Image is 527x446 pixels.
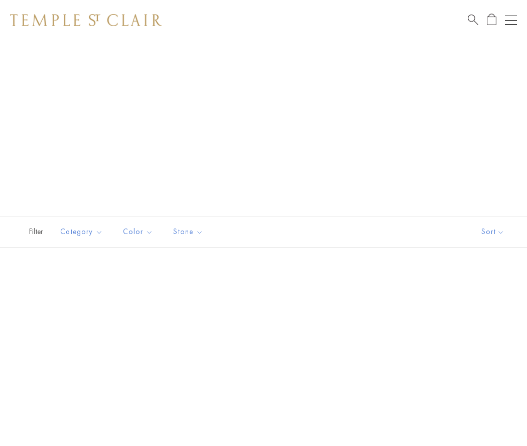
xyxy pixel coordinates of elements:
[115,220,161,243] button: Color
[10,14,162,26] img: Temple St. Clair
[166,220,211,243] button: Stone
[487,14,496,26] a: Open Shopping Bag
[505,14,517,26] button: Open navigation
[53,220,110,243] button: Category
[118,226,161,238] span: Color
[468,14,478,26] a: Search
[168,226,211,238] span: Stone
[459,216,527,247] button: Show sort by
[55,226,110,238] span: Category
